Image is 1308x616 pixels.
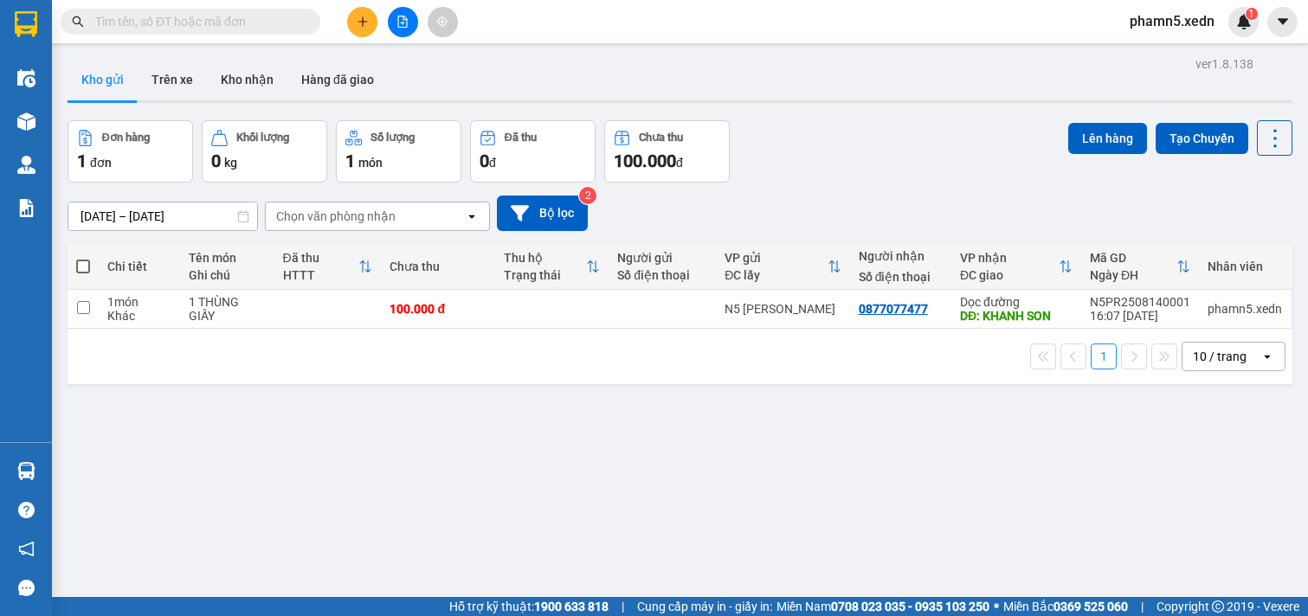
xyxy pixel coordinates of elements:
button: Kho gửi [68,59,138,100]
button: Kho nhận [207,59,287,100]
button: Tạo Chuyến [1156,123,1248,154]
div: 16:07 [DATE] [1090,309,1190,323]
img: solution-icon [17,199,35,217]
div: Thu hộ [504,251,586,265]
span: search [72,16,84,28]
th: Toggle SortBy [274,244,382,290]
div: Khác [107,309,171,323]
button: Chưa thu100.000đ [604,120,730,183]
span: | [622,597,624,616]
button: Đã thu0đ [470,120,596,183]
button: file-add [388,7,418,37]
div: Người nhận [859,249,943,263]
span: Hỗ trợ kỹ thuật: [449,597,609,616]
div: 1 món [107,295,171,309]
input: Select a date range. [68,202,257,230]
img: icon-new-feature [1236,14,1252,29]
button: Khối lượng0kg [202,120,327,183]
div: Chưa thu [639,132,683,144]
div: Chi tiết [107,260,171,273]
div: Ghi chú [189,268,265,282]
img: warehouse-icon [17,156,35,174]
th: Toggle SortBy [1081,244,1199,290]
div: Số điện thoại [859,270,943,284]
div: Dọc đường [960,295,1073,309]
div: Trạng thái [504,268,586,282]
sup: 2 [579,187,596,204]
span: aim [436,16,448,28]
span: 100.000 [614,151,676,171]
th: Toggle SortBy [716,244,850,290]
span: caret-down [1275,14,1291,29]
div: Số điện thoại [617,268,707,282]
div: ver 1.8.138 [1195,55,1253,74]
div: DĐ: KHANH SON [960,309,1073,323]
svg: open [1260,350,1274,363]
div: N5 [PERSON_NAME] [725,302,841,316]
button: caret-down [1267,7,1298,37]
span: notification [18,541,35,557]
span: Miền Nam [776,597,989,616]
div: N5PR2508140001 [1090,295,1190,309]
input: Tìm tên, số ĐT hoặc mã đơn [95,12,300,31]
div: Đơn hàng [102,132,150,144]
span: file-add [396,16,409,28]
span: đơn [90,156,112,170]
div: ĐC lấy [725,268,828,282]
span: phamn5.xedn [1116,10,1228,32]
span: 1 [77,151,87,171]
span: Miền Bắc [1003,597,1128,616]
div: Chọn văn phòng nhận [276,208,396,225]
img: logo-vxr [15,11,37,37]
div: VP gửi [725,251,828,265]
div: HTTT [283,268,359,282]
button: Bộ lọc [497,196,588,231]
span: Cung cấp máy in - giấy in: [637,597,772,616]
img: warehouse-icon [17,462,35,480]
span: 1 [1248,8,1254,20]
strong: 0708 023 035 - 0935 103 250 [831,600,989,613]
img: warehouse-icon [17,112,35,131]
div: phamn5.xedn [1208,302,1282,316]
button: plus [347,7,377,37]
div: VP nhận [960,251,1059,265]
div: Mã GD [1090,251,1176,265]
button: Số lượng1món [336,120,461,183]
span: đ [489,156,496,170]
button: Hàng đã giao [287,59,388,100]
div: 100.000 đ [390,302,486,316]
button: Lên hàng [1068,123,1147,154]
span: ⚪️ [994,603,999,610]
button: aim [428,7,458,37]
strong: 0369 525 060 [1053,600,1128,613]
div: 1 THÙNG GIẤY [189,295,265,323]
span: món [358,156,383,170]
span: đ [676,156,683,170]
svg: open [465,209,479,223]
span: | [1141,597,1144,616]
div: Nhân viên [1208,260,1282,273]
th: Toggle SortBy [951,244,1081,290]
span: question-circle [18,502,35,518]
span: kg [224,156,237,170]
div: Người gửi [617,251,707,265]
div: Chưa thu [390,260,486,273]
span: message [18,580,35,596]
div: ĐC giao [960,268,1059,282]
div: Số lượng [370,132,415,144]
span: 0 [211,151,221,171]
div: Đã thu [283,251,359,265]
div: Tên món [189,251,265,265]
span: copyright [1212,600,1224,613]
span: 0 [480,151,489,171]
img: warehouse-icon [17,69,35,87]
div: 10 / trang [1193,348,1247,365]
div: 0877077477 [859,302,928,316]
button: 1 [1091,343,1117,369]
button: Trên xe [138,59,207,100]
sup: 1 [1246,8,1258,20]
span: plus [357,16,369,28]
th: Toggle SortBy [495,244,609,290]
strong: 1900 633 818 [534,600,609,613]
span: 1 [345,151,355,171]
